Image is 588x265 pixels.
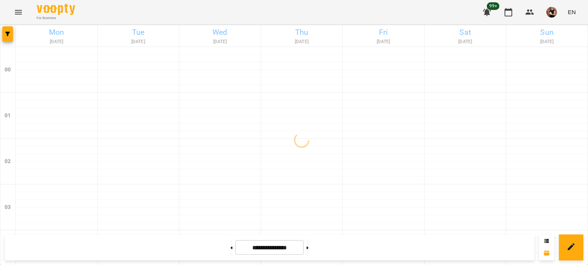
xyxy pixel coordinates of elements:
h6: [DATE] [262,38,341,45]
h6: Sun [507,26,586,38]
h6: Wed [180,26,260,38]
span: For Business [37,16,75,21]
h6: [DATE] [507,38,586,45]
h6: [DATE] [99,38,178,45]
button: EN [565,5,579,19]
h6: [DATE] [426,38,505,45]
h6: Tue [99,26,178,38]
h6: 02 [5,157,11,166]
h6: [DATE] [180,38,260,45]
h6: 01 [5,111,11,120]
span: 99+ [487,2,500,10]
h6: [DATE] [344,38,423,45]
img: 5944c1aeb726a5a997002a54cb6a01a3.jpg [546,7,557,18]
button: Menu [9,3,28,21]
h6: [DATE] [17,38,96,45]
h6: Thu [262,26,341,38]
h6: Mon [17,26,96,38]
img: Voopty Logo [37,4,75,15]
h6: 00 [5,66,11,74]
h6: 03 [5,203,11,212]
h6: Sat [426,26,505,38]
h6: Fri [344,26,423,38]
span: EN [568,8,576,16]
